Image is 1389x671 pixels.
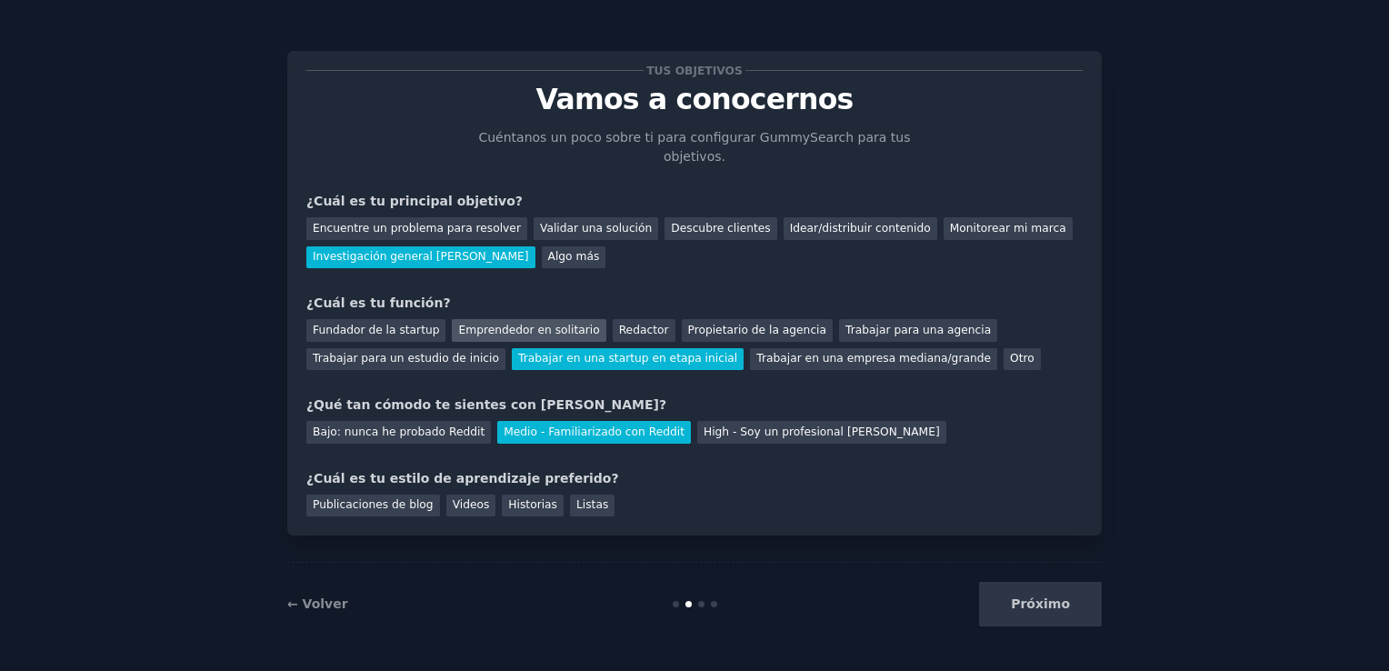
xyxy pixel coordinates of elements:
[287,596,348,611] a: ← Volver
[644,61,745,80] span: Tus objetivos
[534,217,658,240] div: Validar una solución
[306,495,440,517] div: Publicaciones de blog
[497,421,691,444] div: Medio - Familiarizado con Reddit
[306,421,491,444] div: Bajo: nunca he probado Reddit
[542,246,606,269] div: Algo más
[570,495,615,517] div: Listas
[512,348,744,371] div: Trabajar en una startup en etapa inicial
[665,217,776,240] div: Descubre clientes
[465,128,924,166] p: Cuéntanos un poco sobre ti para configurar GummySearch para tus objetivos.
[306,396,1083,415] div: ¿Qué tan cómodo te sientes con [PERSON_NAME]?
[306,348,505,371] div: Trabajar para un estudio de inicio
[306,469,1083,488] div: ¿Cuál es tu estilo de aprendizaje preferido?
[682,319,834,342] div: Propietario de la agencia
[839,319,997,342] div: Trabajar para una agencia
[750,348,997,371] div: Trabajar en una empresa mediana/grande
[1004,348,1041,371] div: Otro
[306,294,1083,313] div: ¿Cuál es tu función?
[306,217,527,240] div: Encuentre un problema para resolver
[306,246,535,269] div: Investigación general [PERSON_NAME]
[784,217,937,240] div: Idear/distribuir contenido
[452,319,605,342] div: Emprendedor en solitario
[697,421,946,444] div: High - Soy un profesional [PERSON_NAME]
[306,192,1083,211] div: ¿Cuál es tu principal objetivo?
[446,495,496,517] div: Videos
[944,217,1073,240] div: Monitorear mi marca
[306,319,445,342] div: Fundador de la startup
[502,495,564,517] div: Historias
[306,84,1083,115] p: Vamos a conocernos
[613,319,675,342] div: Redactor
